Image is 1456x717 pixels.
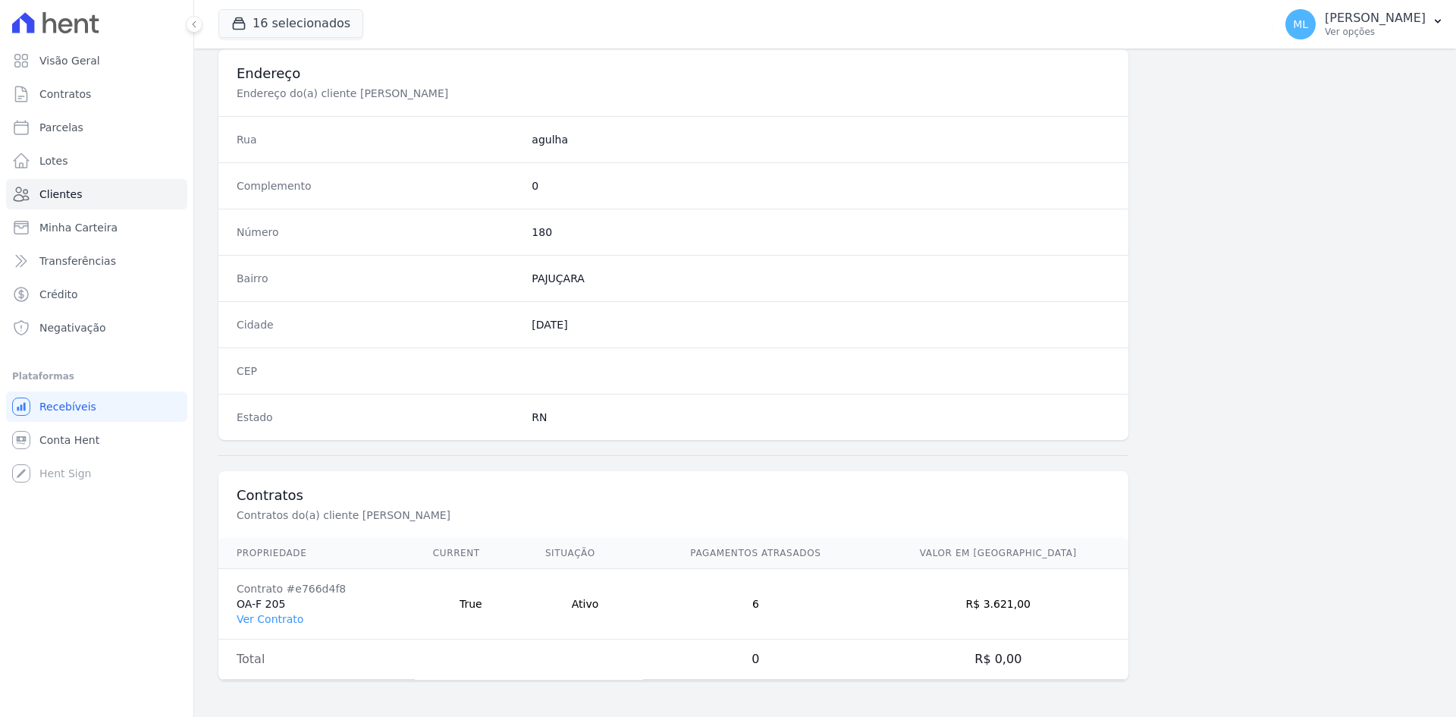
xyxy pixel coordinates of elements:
[6,246,187,276] a: Transferências
[237,317,519,332] dt: Cidade
[39,53,100,68] span: Visão Geral
[39,187,82,202] span: Clientes
[868,640,1128,680] td: R$ 0,00
[237,86,746,101] p: Endereço do(a) cliente [PERSON_NAME]
[218,569,415,640] td: OA-F 205
[12,367,181,385] div: Plataformas
[6,392,187,422] a: Recebíveis
[39,253,116,269] span: Transferências
[6,313,187,343] a: Negativação
[6,425,187,455] a: Conta Hent
[532,132,1110,147] dd: agulha
[39,153,68,168] span: Lotes
[643,640,868,680] td: 0
[237,486,1110,505] h3: Contratos
[643,538,868,569] th: Pagamentos Atrasados
[6,179,187,209] a: Clientes
[1325,11,1426,26] p: [PERSON_NAME]
[532,225,1110,240] dd: 180
[415,569,527,640] td: True
[527,538,643,569] th: Situação
[532,271,1110,286] dd: PAJUÇARA
[6,112,187,143] a: Parcelas
[1293,19,1308,30] span: ML
[237,581,397,596] div: Contrato #e766d4f8
[6,212,187,243] a: Minha Carteira
[415,538,527,569] th: Current
[237,132,519,147] dt: Rua
[237,363,519,379] dt: CEP
[237,410,519,425] dt: Estado
[218,9,363,38] button: 16 selecionados
[39,120,83,135] span: Parcelas
[39,287,78,302] span: Crédito
[6,46,187,76] a: Visão Geral
[39,220,118,235] span: Minha Carteira
[237,508,746,523] p: Contratos do(a) cliente [PERSON_NAME]
[6,279,187,310] a: Crédito
[218,538,415,569] th: Propriedade
[868,569,1128,640] td: R$ 3.621,00
[39,86,91,102] span: Contratos
[237,178,519,193] dt: Complemento
[237,271,519,286] dt: Bairro
[39,399,96,414] span: Recebíveis
[527,569,643,640] td: Ativo
[532,410,1110,425] dd: RN
[6,146,187,176] a: Lotes
[1273,3,1456,46] button: ML [PERSON_NAME] Ver opções
[532,317,1110,332] dd: [DATE]
[643,569,868,640] td: 6
[39,320,106,335] span: Negativação
[218,640,415,680] td: Total
[1325,26,1426,38] p: Ver opções
[237,64,1110,83] h3: Endereço
[6,79,187,109] a: Contratos
[39,432,99,448] span: Conta Hent
[237,613,303,625] a: Ver Contrato
[868,538,1128,569] th: Valor em [GEOGRAPHIC_DATA]
[532,178,1110,193] dd: 0
[237,225,519,240] dt: Número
